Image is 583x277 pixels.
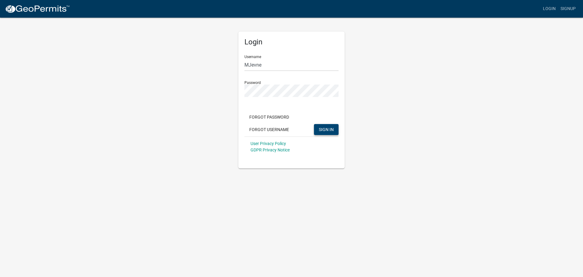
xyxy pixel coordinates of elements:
[540,3,558,15] a: Login
[314,124,339,135] button: SIGN IN
[558,3,578,15] a: Signup
[244,112,294,123] button: Forgot Password
[251,141,286,146] a: User Privacy Policy
[244,124,294,135] button: Forgot Username
[244,38,339,47] h5: Login
[251,147,290,152] a: GDPR Privacy Notice
[319,127,334,132] span: SIGN IN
